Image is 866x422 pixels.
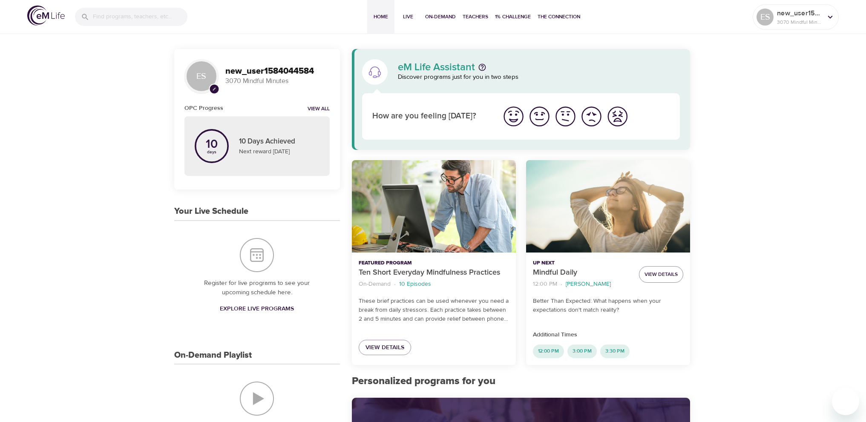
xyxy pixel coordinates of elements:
button: Mindful Daily [526,160,690,253]
h6: OPC Progress [184,103,223,113]
button: View Details [639,266,683,283]
p: How are you feeling [DATE]? [372,110,490,123]
span: Teachers [463,12,488,21]
li: · [561,278,562,290]
div: 3:30 PM [600,344,630,358]
button: Ten Short Everyday Mindfulness Practices [352,160,516,253]
p: eM Life Assistant [398,62,475,72]
span: 1% Challenge [495,12,531,21]
button: I'm feeling worst [604,103,630,129]
img: worst [606,105,629,128]
p: 3070 Mindful Minutes [777,18,822,26]
span: 3:30 PM [600,347,630,355]
a: View Details [359,340,411,356]
span: On-Demand [425,12,456,21]
div: ES [757,9,774,26]
iframe: Button to launch messaging window [832,388,859,415]
span: View Details [365,342,404,353]
h3: On-Demand Playlist [174,350,252,360]
p: 10 [206,138,218,150]
p: Ten Short Everyday Mindfulness Practices [359,267,509,278]
p: days [206,150,218,154]
div: 3:00 PM [567,344,597,358]
p: Register for live programs to see your upcoming schedule here. [191,278,323,298]
span: Live [398,12,418,21]
p: 3070 Mindful Minutes [225,76,330,86]
img: On-Demand Playlist [240,382,274,416]
p: Better Than Expected: What happens when your expectations don't match reality? [533,297,683,315]
p: new_user1584044584 [777,8,822,18]
div: 12:00 PM [533,344,564,358]
li: · [394,278,396,290]
span: 12:00 PM [533,347,564,355]
img: good [528,105,551,128]
span: View Details [644,270,678,279]
p: Next reward [DATE] [239,147,319,156]
button: I'm feeling bad [578,103,604,129]
input: Find programs, teachers, etc... [93,8,187,26]
a: Explore Live Programs [216,301,297,317]
h3: new_user1584044584 [225,66,330,76]
button: I'm feeling ok [552,103,578,129]
button: I'm feeling great [501,103,527,129]
img: ok [554,105,577,128]
img: eM Life Assistant [368,65,382,79]
p: Up Next [533,259,632,267]
nav: breadcrumb [533,278,632,290]
p: Featured Program [359,259,509,267]
p: Mindful Daily [533,267,632,278]
p: 12:00 PM [533,280,557,289]
p: On-Demand [359,280,391,289]
p: Discover programs just for you in two steps [398,72,680,82]
img: great [502,105,525,128]
h3: Your Live Schedule [174,207,248,216]
p: Additional Times [533,330,683,339]
nav: breadcrumb [359,278,509,290]
p: 10 Days Achieved [239,136,319,147]
span: Home [371,12,391,21]
button: I'm feeling good [527,103,552,129]
div: ES [184,59,219,93]
a: View all notifications [308,106,330,113]
span: Explore Live Programs [220,304,294,314]
p: [PERSON_NAME] [566,280,611,289]
img: bad [580,105,603,128]
span: 3:00 PM [567,347,597,355]
span: The Connection [538,12,580,21]
p: These brief practices can be used whenever you need a break from daily stressors. Each practice t... [359,297,509,324]
p: 10 Episodes [399,280,431,289]
h2: Personalized programs for you [352,375,690,388]
img: logo [27,6,65,26]
img: Your Live Schedule [240,238,274,272]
